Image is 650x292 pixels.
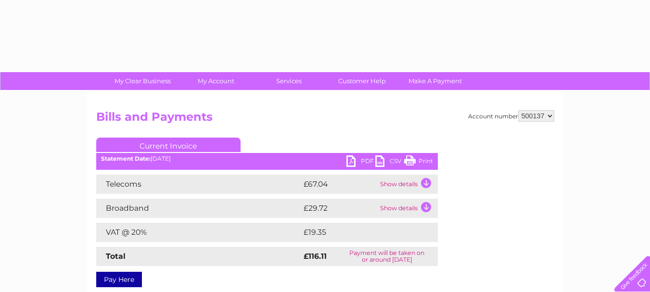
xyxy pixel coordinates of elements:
b: Statement Date: [101,155,151,162]
a: My Clear Business [103,72,182,90]
h2: Bills and Payments [96,110,554,128]
td: £67.04 [301,175,378,194]
a: My Account [176,72,255,90]
td: £29.72 [301,199,378,218]
td: VAT @ 20% [96,223,301,242]
a: Services [249,72,329,90]
a: Pay Here [96,272,142,287]
a: Customer Help [322,72,402,90]
div: Account number [468,110,554,122]
a: PDF [346,155,375,169]
strong: Total [106,252,126,261]
td: Payment will be taken on or around [DATE] [336,247,437,266]
td: Telecoms [96,175,301,194]
td: £19.35 [301,223,418,242]
a: Make A Payment [395,72,475,90]
strong: £116.11 [304,252,327,261]
td: Show details [378,175,438,194]
a: CSV [375,155,404,169]
a: Current Invoice [96,138,241,152]
a: Print [404,155,433,169]
div: [DATE] [96,155,438,162]
td: Broadband [96,199,301,218]
td: Show details [378,199,438,218]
